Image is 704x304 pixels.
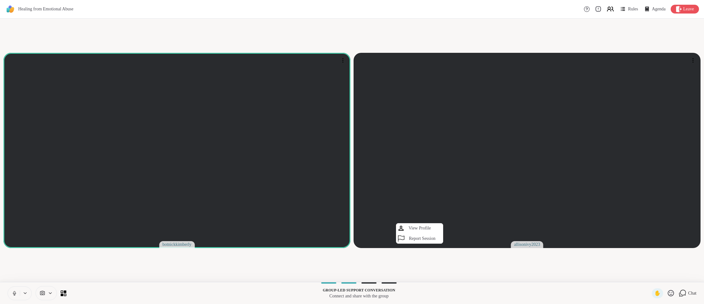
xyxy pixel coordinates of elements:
img: ShareWell Logomark [5,4,16,14]
span: Leave [681,6,694,12]
h4: Report Session [409,235,443,242]
h4: View Profile [409,225,435,231]
span: Healing from Emotional Abuse [18,6,88,12]
span: Agenda [645,6,663,12]
span: botnickkimberly [159,241,195,248]
span: Rules [619,6,631,12]
span: allisonivy2023 [511,241,543,248]
span: Chat [685,290,696,296]
p: Group-led support conversation [70,287,645,293]
span: ✋ [651,290,657,297]
p: Connect and share with the group [70,293,645,299]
